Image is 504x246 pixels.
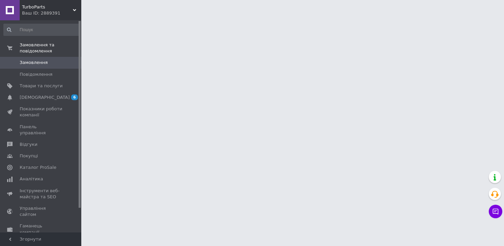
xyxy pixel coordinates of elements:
button: Чат з покупцем [489,205,502,218]
span: Панель управління [20,124,63,136]
span: 6 [71,94,78,100]
span: Повідомлення [20,71,52,77]
span: Гаманець компанії [20,223,63,235]
span: Покупці [20,153,38,159]
span: Замовлення [20,60,48,66]
span: Каталог ProSale [20,164,56,171]
span: Інструменти веб-майстра та SEO [20,188,63,200]
span: Управління сайтом [20,205,63,218]
div: Ваш ID: 2889391 [22,10,81,16]
span: [DEMOGRAPHIC_DATA] [20,94,70,100]
input: Пошук [3,24,80,36]
span: Товари та послуги [20,83,63,89]
span: Показники роботи компанії [20,106,63,118]
span: Аналітика [20,176,43,182]
span: Замовлення та повідомлення [20,42,81,54]
span: TurboParts [22,4,73,10]
span: Відгуки [20,141,37,148]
